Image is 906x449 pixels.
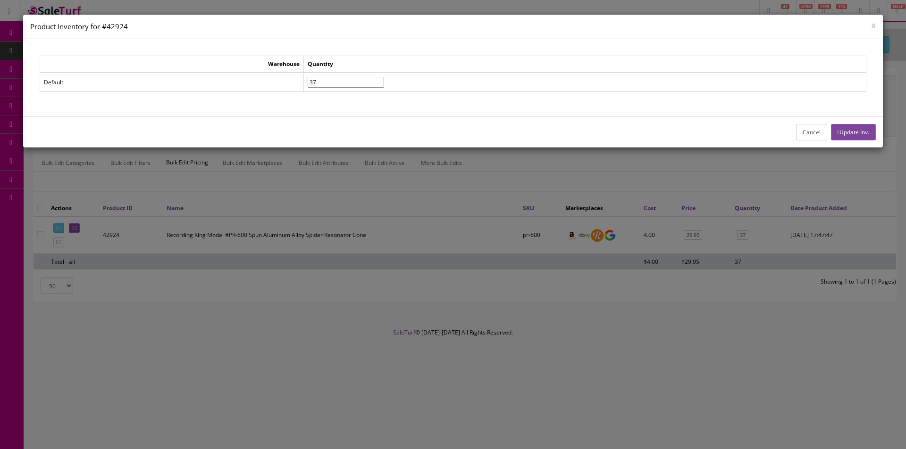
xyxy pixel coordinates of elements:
td: Quantity [304,56,866,73]
td: Warehouse [40,56,304,73]
button: Cancel [796,124,827,140]
button: x [871,21,876,29]
h4: Product Inventory for #42924 [30,22,876,32]
td: Default [40,73,304,92]
button: Update Inv. [831,124,876,140]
